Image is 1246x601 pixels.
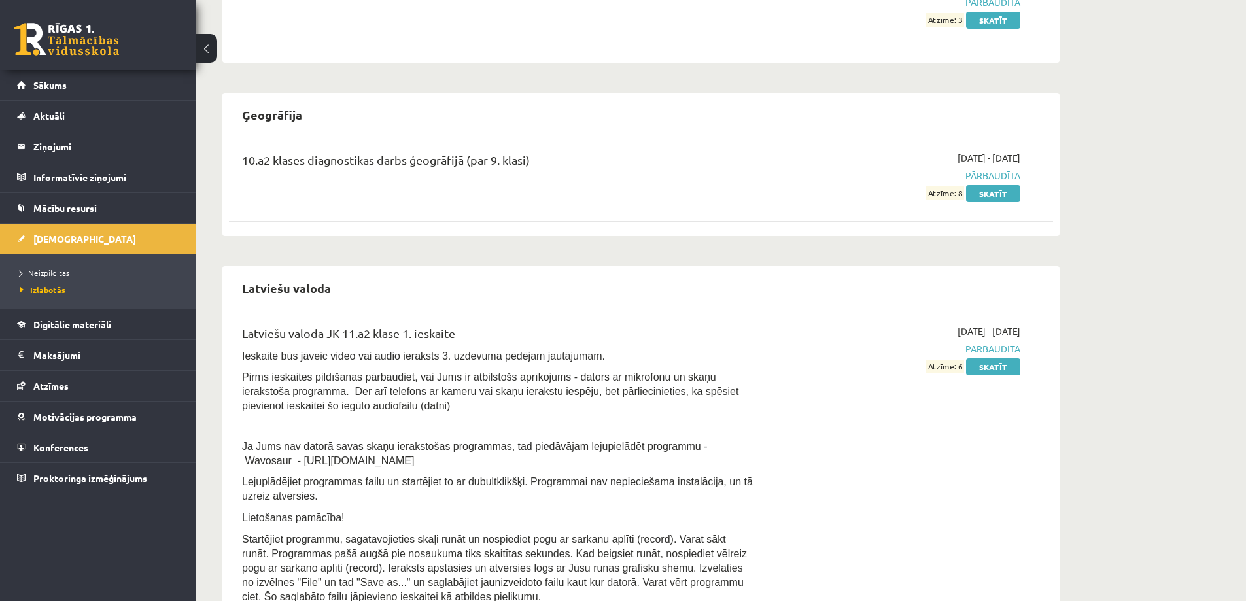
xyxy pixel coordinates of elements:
[242,441,707,466] span: Ja Jums nav datorā savas skaņu ierakstošas programmas, tad piedāvājam lejupielādēt programmu - Wa...
[20,284,183,296] a: Izlabotās
[17,101,180,131] a: Aktuāli
[242,371,738,411] span: Pirms ieskaites pildīšanas pārbaudiet, vai Jums ir atbilstošs aprīkojums - dators ar mikrofonu un...
[33,411,137,422] span: Motivācijas programma
[242,512,345,523] span: Lietošanas pamācība!
[926,360,964,373] span: Atzīme: 6
[774,169,1020,182] span: Pārbaudīta
[966,185,1020,202] a: Skatīt
[20,284,65,295] span: Izlabotās
[17,70,180,100] a: Sākums
[958,151,1020,165] span: [DATE] - [DATE]
[242,476,753,502] span: Lejuplādējiet programmas failu un startējiet to ar dubultklikšķi. Programmai nav nepieciešama ins...
[229,273,344,303] h2: Latviešu valoda
[17,224,180,254] a: [DEMOGRAPHIC_DATA]
[17,463,180,493] a: Proktoringa izmēģinājums
[33,472,147,484] span: Proktoringa izmēģinājums
[958,324,1020,338] span: [DATE] - [DATE]
[33,202,97,214] span: Mācību resursi
[33,110,65,122] span: Aktuāli
[33,79,67,91] span: Sākums
[20,267,69,278] span: Neizpildītās
[17,309,180,339] a: Digitālie materiāli
[20,267,183,279] a: Neizpildītās
[17,371,180,401] a: Atzīmes
[17,432,180,462] a: Konferences
[17,402,180,432] a: Motivācijas programma
[966,12,1020,29] a: Skatīt
[17,131,180,162] a: Ziņojumi
[926,13,964,27] span: Atzīme: 3
[926,186,964,200] span: Atzīme: 8
[17,340,180,370] a: Maksājumi
[33,380,69,392] span: Atzīmes
[33,131,180,162] legend: Ziņojumi
[17,193,180,223] a: Mācību resursi
[33,441,88,453] span: Konferences
[242,151,754,175] div: 10.a2 klases diagnostikas darbs ģeogrāfijā (par 9. klasi)
[17,162,180,192] a: Informatīvie ziņojumi
[242,324,754,349] div: Latviešu valoda JK 11.a2 klase 1. ieskaite
[33,233,136,245] span: [DEMOGRAPHIC_DATA]
[774,342,1020,356] span: Pārbaudīta
[14,23,119,56] a: Rīgas 1. Tālmācības vidusskola
[966,358,1020,375] a: Skatīt
[242,351,605,362] span: Ieskaitē būs jāveic video vai audio ieraksts 3. uzdevuma pēdējam jautājumam.
[33,318,111,330] span: Digitālie materiāli
[33,340,180,370] legend: Maksājumi
[229,99,315,130] h2: Ģeogrāfija
[33,162,180,192] legend: Informatīvie ziņojumi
